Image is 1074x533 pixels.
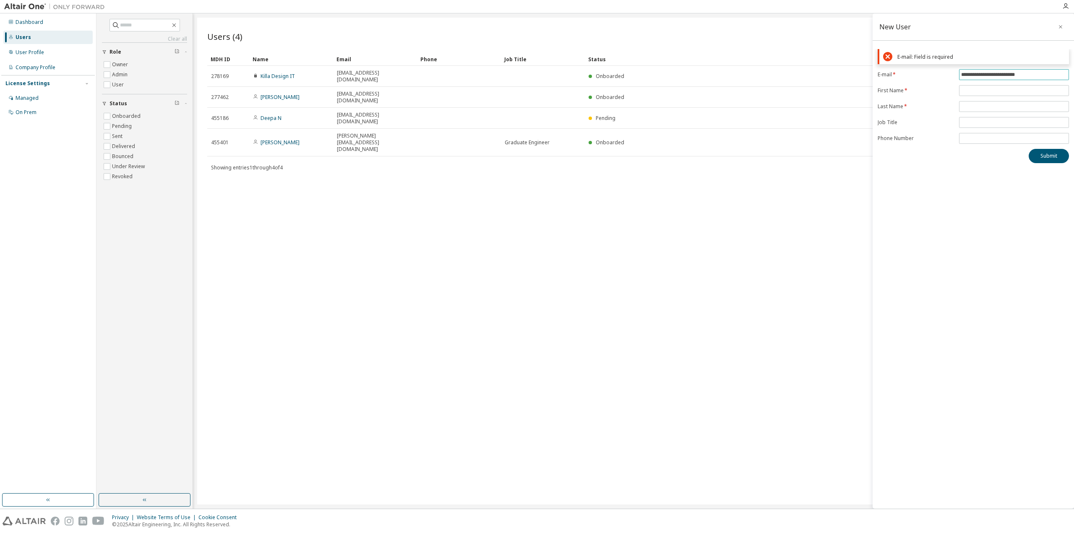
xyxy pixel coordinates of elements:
[211,139,229,146] span: 455401
[596,94,624,101] span: Onboarded
[112,131,124,141] label: Sent
[112,60,130,70] label: Owner
[878,135,954,142] label: Phone Number
[878,103,954,110] label: Last Name
[879,23,911,30] div: New User
[336,52,414,66] div: Email
[337,133,413,153] span: [PERSON_NAME][EMAIL_ADDRESS][DOMAIN_NAME]
[253,52,330,66] div: Name
[175,49,180,55] span: Clear filter
[16,49,44,56] div: User Profile
[588,52,1016,66] div: Status
[261,139,300,146] a: [PERSON_NAME]
[211,164,283,171] span: Showing entries 1 through 4 of 4
[337,70,413,83] span: [EMAIL_ADDRESS][DOMAIN_NAME]
[878,119,954,126] label: Job Title
[92,517,104,525] img: youtube.svg
[596,139,624,146] span: Onboarded
[261,94,300,101] a: [PERSON_NAME]
[16,64,55,71] div: Company Profile
[261,114,282,122] a: Deepa N
[102,36,187,42] a: Clear all
[102,94,187,113] button: Status
[211,115,229,122] span: 455186
[878,71,954,78] label: E-mail
[596,114,615,122] span: Pending
[504,52,581,66] div: Job Title
[211,52,246,66] div: MDH ID
[897,54,1065,60] div: E-mail: Field is required
[112,141,137,151] label: Delivered
[1029,149,1069,163] button: Submit
[112,521,242,528] p: © 2025 Altair Engineering, Inc. All Rights Reserved.
[420,52,498,66] div: Phone
[16,109,36,116] div: On Prem
[137,514,198,521] div: Website Terms of Use
[211,73,229,80] span: 278169
[112,161,146,172] label: Under Review
[78,517,87,525] img: linkedin.svg
[112,514,137,521] div: Privacy
[65,517,73,525] img: instagram.svg
[261,73,295,80] a: Killa Design IT
[878,87,954,94] label: First Name
[112,172,134,182] label: Revoked
[207,31,242,42] span: Users (4)
[211,94,229,101] span: 277462
[51,517,60,525] img: facebook.svg
[175,100,180,107] span: Clear filter
[16,34,31,41] div: Users
[112,111,142,121] label: Onboarded
[109,49,121,55] span: Role
[112,121,133,131] label: Pending
[16,95,39,101] div: Managed
[102,43,187,61] button: Role
[109,100,127,107] span: Status
[112,151,135,161] label: Bounced
[337,91,413,104] span: [EMAIL_ADDRESS][DOMAIN_NAME]
[112,70,129,80] label: Admin
[112,80,125,90] label: User
[16,19,43,26] div: Dashboard
[5,80,50,87] div: License Settings
[337,112,413,125] span: [EMAIL_ADDRESS][DOMAIN_NAME]
[198,514,242,521] div: Cookie Consent
[596,73,624,80] span: Onboarded
[4,3,109,11] img: Altair One
[3,517,46,525] img: altair_logo.svg
[505,139,550,146] span: Graduate Engineer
